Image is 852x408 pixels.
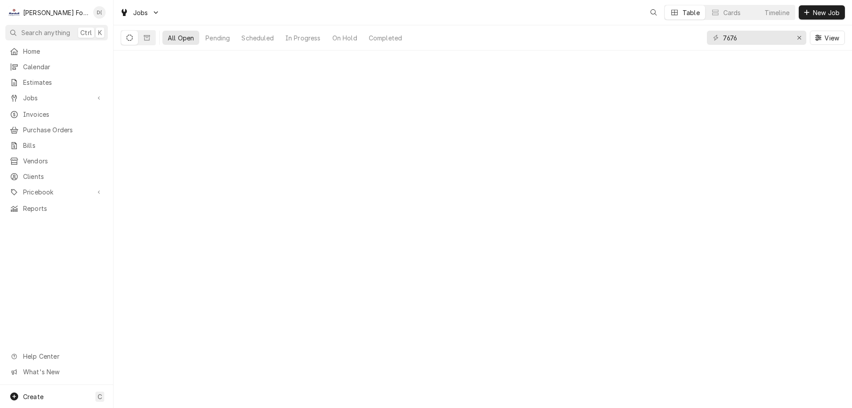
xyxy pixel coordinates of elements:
span: Purchase Orders [23,125,103,135]
a: Home [5,44,108,59]
a: Vendors [5,154,108,168]
span: Help Center [23,352,103,361]
div: Pending [205,33,230,43]
span: Estimates [23,78,103,87]
span: Home [23,47,103,56]
div: Scheduled [241,33,273,43]
span: C [98,392,102,401]
a: Go to What's New [5,364,108,379]
button: New Job [799,5,845,20]
button: Erase input [792,31,806,45]
div: On Hold [332,33,357,43]
div: Derek Testa (81)'s Avatar [93,6,106,19]
button: View [810,31,845,45]
div: M [8,6,20,19]
a: Reports [5,201,108,216]
button: Open search [647,5,661,20]
a: Go to Pricebook [5,185,108,199]
span: Calendar [23,62,103,71]
span: Jobs [23,93,90,103]
div: In Progress [285,33,321,43]
span: K [98,28,102,37]
a: Go to Jobs [116,5,163,20]
div: D( [93,6,106,19]
a: Invoices [5,107,108,122]
a: Go to Help Center [5,349,108,364]
span: Ctrl [80,28,92,37]
span: View [823,33,841,43]
div: Marshall Food Equipment Service's Avatar [8,6,20,19]
div: Timeline [765,8,789,17]
span: Invoices [23,110,103,119]
div: Cards [723,8,741,17]
span: New Job [811,8,841,17]
a: Clients [5,169,108,184]
a: Bills [5,138,108,153]
span: Pricebook [23,187,90,197]
span: Clients [23,172,103,181]
a: Calendar [5,59,108,74]
a: Go to Jobs [5,91,108,105]
span: Reports [23,204,103,213]
div: Completed [369,33,402,43]
div: Table [682,8,700,17]
div: All Open [168,33,194,43]
input: Keyword search [723,31,789,45]
div: [PERSON_NAME] Food Equipment Service [23,8,88,17]
span: Search anything [21,28,70,37]
span: Bills [23,141,103,150]
a: Purchase Orders [5,123,108,137]
span: Jobs [133,8,148,17]
button: Search anythingCtrlK [5,25,108,40]
span: Vendors [23,156,103,166]
span: What's New [23,367,103,376]
a: Estimates [5,75,108,90]
span: Create [23,393,43,400]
